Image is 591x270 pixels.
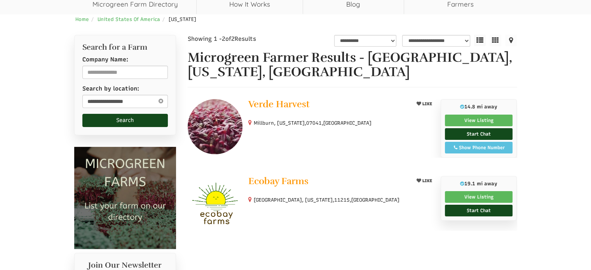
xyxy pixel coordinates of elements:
[254,197,399,203] small: [GEOGRAPHIC_DATA], [US_STATE], ,
[248,175,309,187] span: Ecobay Farms
[188,176,242,231] img: Ecobay Farms
[445,180,513,187] p: 19.1 mi away
[169,16,196,22] span: [US_STATE]
[323,120,371,127] span: [GEOGRAPHIC_DATA]
[334,197,350,204] span: 11215
[82,85,139,93] label: Search by location:
[445,128,513,140] a: Start Chat
[74,147,176,249] img: Microgreen Farms list your microgreen farm today
[414,99,435,109] button: LIKE
[445,103,513,110] p: 14.8 mi away
[445,191,513,203] a: View Listing
[248,99,407,111] a: Verde Harvest
[402,35,470,47] select: sortbox-1
[306,120,322,127] span: 07041
[188,51,517,80] h1: Microgreen Farmer Results - [GEOGRAPHIC_DATA], [US_STATE], [GEOGRAPHIC_DATA]
[254,120,371,126] small: Millburn, [US_STATE], ,
[222,35,225,42] span: 2
[445,115,513,126] a: View Listing
[98,16,160,22] a: United States Of America
[248,176,407,188] a: Ecobay Farms
[231,35,235,42] span: 2
[334,35,396,47] select: overall_rating_filter-1
[188,99,242,154] img: Verde Harvest
[82,43,168,52] h2: Search for a Farm
[188,35,297,43] div: Showing 1 - of Results
[351,197,399,204] span: [GEOGRAPHIC_DATA]
[75,16,89,22] a: Home
[82,114,168,127] button: Search
[421,178,432,183] span: LIKE
[421,101,432,106] span: LIKE
[82,56,128,64] label: Company Name:
[414,176,435,186] button: LIKE
[445,205,513,216] a: Start Chat
[248,98,310,110] span: Verde Harvest
[449,144,509,151] div: Show Phone Number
